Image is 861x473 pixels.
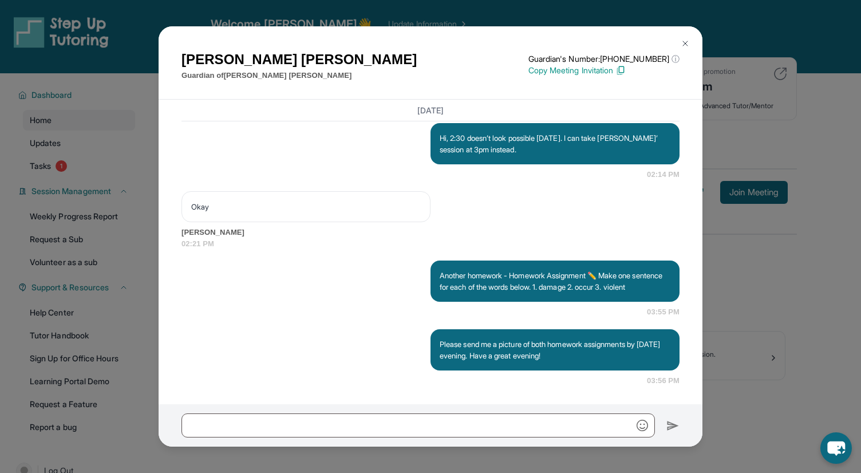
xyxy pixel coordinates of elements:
img: Close Icon [681,39,690,48]
p: Guardian's Number: [PHONE_NUMBER] [528,53,680,65]
p: Hi, 2:30 doesn’t look possible [DATE]. I can take [PERSON_NAME]’ session at 3pm instead. [440,132,670,155]
h3: [DATE] [181,104,680,116]
span: 02:14 PM [647,169,680,180]
h1: [PERSON_NAME] [PERSON_NAME] [181,49,417,70]
p: Guardian of [PERSON_NAME] [PERSON_NAME] [181,70,417,81]
img: Copy Icon [615,65,626,76]
p: Please send me a picture of both homework assignments by [DATE] evening. Have a great evening! [440,338,670,361]
p: Okay [191,201,421,212]
img: Send icon [666,419,680,433]
img: Emoji [637,420,648,431]
button: chat-button [820,432,852,464]
p: Another homework - Homework Assignment ✏️ Make one sentence for each of the words below. 1. damag... [440,270,670,293]
span: [PERSON_NAME] [181,227,680,238]
span: 03:56 PM [647,375,680,387]
span: 03:55 PM [647,306,680,318]
span: 02:21 PM [181,238,680,250]
p: Copy Meeting Invitation [528,65,680,76]
span: ⓘ [672,53,680,65]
